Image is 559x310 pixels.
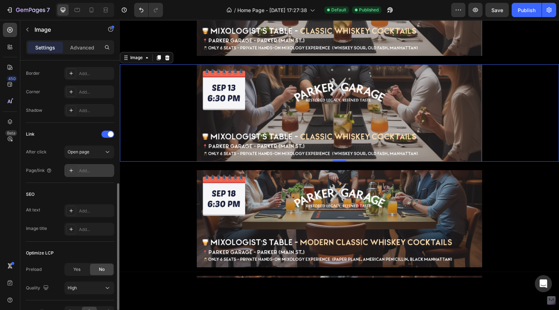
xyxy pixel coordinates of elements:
[79,168,112,174] div: Add...
[73,266,80,273] span: Yes
[26,89,40,95] div: Corner
[64,282,114,294] button: High
[79,89,112,95] div: Add...
[234,6,236,14] span: /
[5,130,17,136] div: Beta
[485,3,509,17] button: Save
[26,283,50,293] div: Quality
[68,285,77,290] span: High
[26,266,42,273] div: Preload
[535,275,552,292] div: Open Intercom Messenger
[26,225,47,232] div: Image title
[68,149,89,154] span: Open page
[237,6,307,14] span: Home Page - [DATE] 17:27:38
[134,3,163,17] div: Undo/Redo
[26,167,52,174] div: Page/link
[35,44,55,51] p: Settings
[7,76,17,82] div: 450
[70,44,94,51] p: Advanced
[79,70,112,77] div: Add...
[3,3,53,17] button: 7
[26,131,35,137] div: Link
[47,6,50,14] p: 7
[120,20,559,310] iframe: Design area
[99,266,105,273] span: No
[26,250,54,256] div: Optimize LCP
[26,207,40,213] div: Alt text
[518,6,536,14] div: Publish
[64,146,114,158] button: Open page
[26,191,35,198] div: SEO
[79,107,112,114] div: Add...
[35,25,95,34] p: Image
[79,208,112,214] div: Add...
[26,149,47,155] div: After click
[26,107,42,114] div: Shadow
[26,70,40,77] div: Border
[79,226,112,233] div: Add...
[331,7,346,13] span: Default
[491,7,503,13] span: Save
[512,3,542,17] button: Publish
[359,7,379,13] span: Published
